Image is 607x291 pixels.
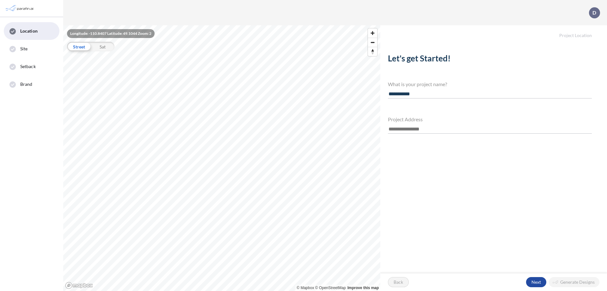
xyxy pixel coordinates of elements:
[368,28,377,38] button: Zoom in
[63,25,380,291] canvas: Map
[388,116,592,122] h4: Project Address
[531,279,541,285] p: Next
[91,42,114,51] div: Sat
[368,47,377,56] button: Reset bearing to north
[315,286,346,290] a: OpenStreetMap
[5,3,35,14] img: Parafin
[67,42,91,51] div: Street
[388,54,592,66] h2: Let's get Started!
[526,277,546,287] button: Next
[65,282,93,289] a: Mapbox homepage
[297,286,314,290] a: Mapbox
[20,81,33,87] span: Brand
[67,29,155,38] div: Longitude: -110.8407 Latitude: 49.1044 Zoom: 2
[388,81,592,87] h4: What is your project name?
[347,286,379,290] a: Improve this map
[20,46,28,52] span: Site
[380,25,607,38] h5: Project Location
[20,28,38,34] span: Location
[592,10,596,16] p: D
[20,63,36,70] span: Setback
[368,38,377,47] button: Zoom out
